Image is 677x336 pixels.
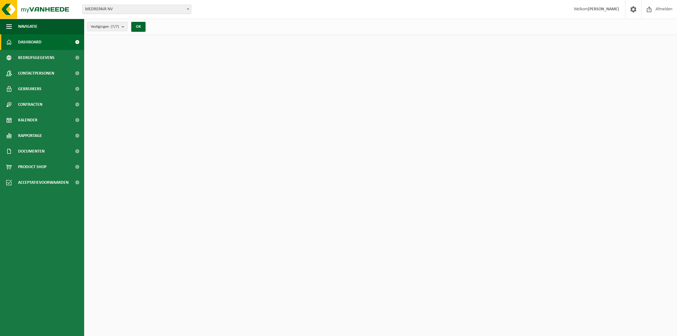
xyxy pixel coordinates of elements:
span: Gebruikers [18,81,41,97]
span: Contracten [18,97,42,112]
span: Acceptatievoorwaarden [18,175,69,190]
strong: [PERSON_NAME] [588,7,619,12]
span: Documenten [18,144,45,159]
button: Vestigingen(7/7) [87,22,127,31]
span: Vestigingen [91,22,119,32]
count: (7/7) [111,25,119,29]
span: MEDREPAIR NV [82,5,191,14]
span: Rapportage [18,128,42,144]
span: Navigatie [18,19,37,34]
span: Bedrijfsgegevens [18,50,55,66]
button: OK [131,22,146,32]
span: MEDREPAIR NV [83,5,191,14]
span: Kalender [18,112,37,128]
span: Contactpersonen [18,66,54,81]
span: Product Shop [18,159,46,175]
span: Dashboard [18,34,41,50]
